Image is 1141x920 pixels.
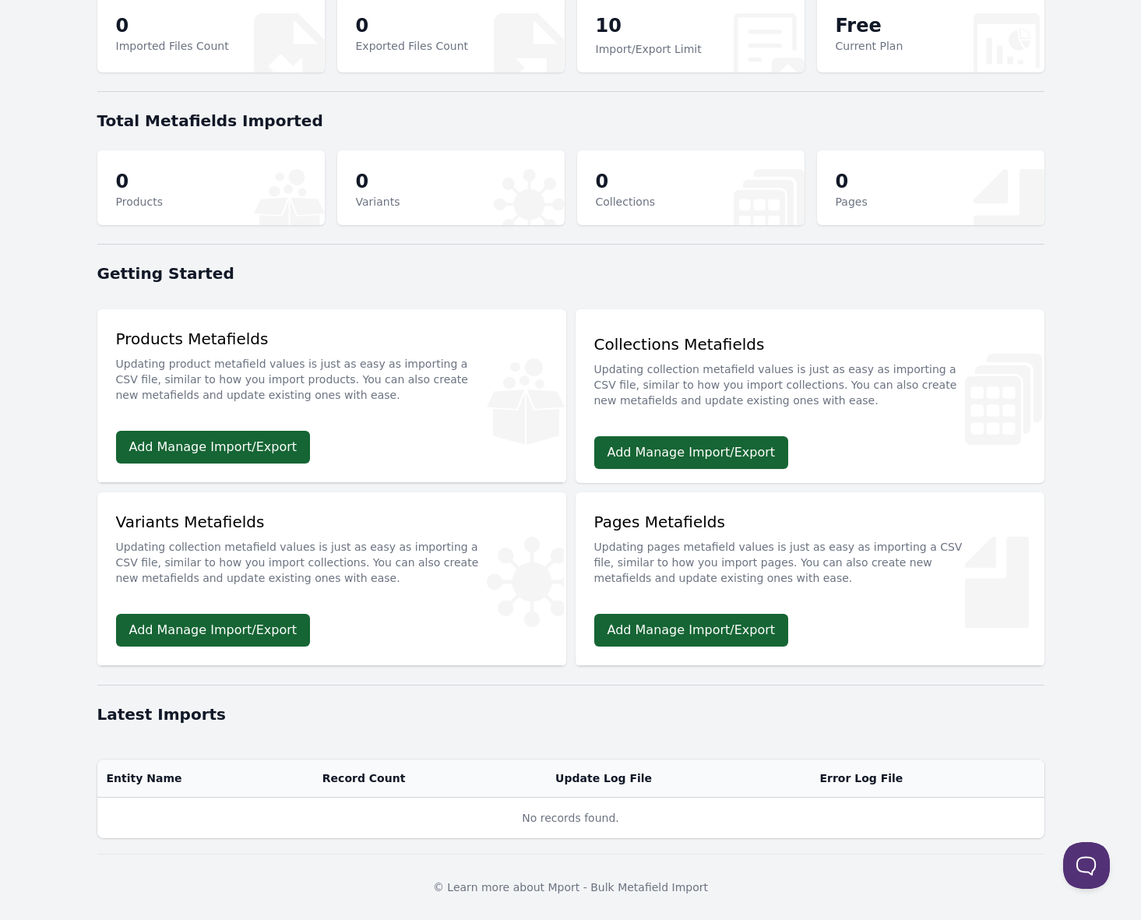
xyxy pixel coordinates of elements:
[116,328,548,412] div: Products Metafields
[594,436,789,469] a: Add Manage Import/Export
[596,194,656,210] p: Collections
[810,760,1044,798] th: Error Log File
[594,355,1026,408] p: Updating collection metafield values is just as easy as importing a CSV file, similar to how you ...
[97,760,313,798] th: Entity Name
[594,614,789,647] a: Add Manage Import/Export
[97,798,1044,839] td: No records found.
[97,110,1044,132] h1: Total Metafields Imported
[116,13,229,38] p: 0
[116,169,163,194] p: 0
[97,703,1044,725] h1: Latest Imports
[356,13,469,38] p: 0
[356,38,469,54] p: Exported Files Count
[594,511,1026,595] div: Pages Metafields
[116,350,548,403] p: Updating product metafield values is just as easy as importing a CSV file, similar to how you imp...
[116,431,311,464] a: Add Manage Import/Export
[836,38,903,54] p: Current Plan
[596,41,702,57] p: Import/Export Limit
[1063,842,1110,889] iframe: Toggle Customer Support
[836,194,868,210] p: Pages
[594,333,1026,418] div: Collections Metafields
[356,194,400,210] p: Variants
[313,760,546,798] th: Record Count
[596,13,702,41] p: 10
[97,263,1044,284] h1: Getting Started
[433,881,544,894] span: © Learn more about
[116,511,548,595] div: Variants Metafields
[836,13,903,38] p: Free
[546,760,810,798] th: Update Log File
[548,881,709,894] a: Mport - Bulk Metafield Import
[116,38,229,54] p: Imported Files Count
[116,533,548,586] p: Updating collection metafield values is just as easy as importing a CSV file, similar to how you ...
[596,169,656,194] p: 0
[594,533,1026,586] p: Updating pages metafield values is just as easy as importing a CSV file, similar to how you impor...
[116,194,163,210] p: Products
[116,614,311,647] a: Add Manage Import/Export
[836,169,868,194] p: 0
[356,169,400,194] p: 0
